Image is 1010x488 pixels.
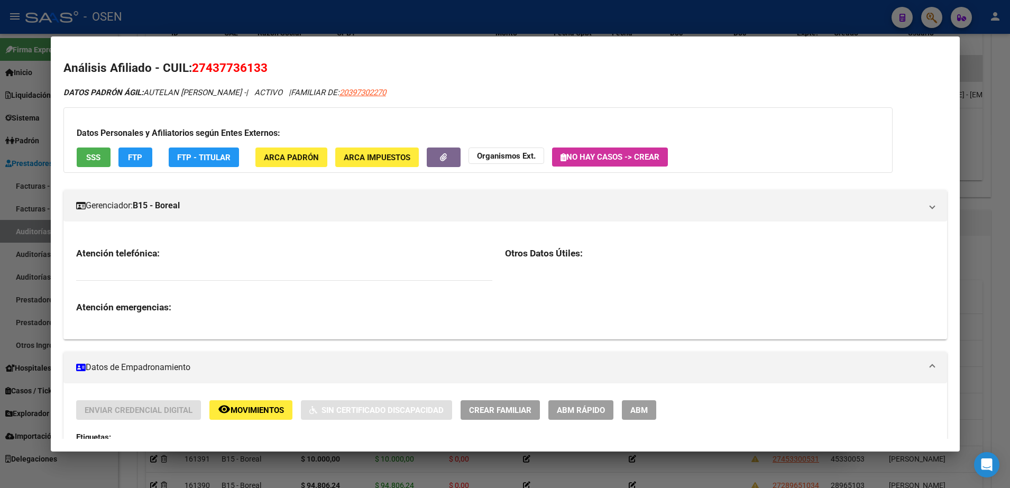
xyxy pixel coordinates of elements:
span: ABM Rápido [557,406,605,415]
button: ABM [622,400,656,420]
mat-icon: remove_red_eye [218,403,231,416]
div: Gerenciador:B15 - Boreal [63,222,947,339]
mat-panel-title: Datos de Empadronamiento [76,361,922,374]
button: ABM Rápido [548,400,613,420]
button: ARCA Padrón [255,148,327,167]
span: FAMILIAR DE: [291,88,386,97]
span: 27437736133 [192,61,268,75]
span: 20397302270 [339,88,386,97]
strong: Organismos Ext. [477,151,536,161]
h3: Atención emergencias: [76,301,493,313]
button: SSS [77,148,111,167]
span: ABM [630,406,648,415]
h3: Datos Personales y Afiliatorios según Entes Externos: [77,127,879,140]
h2: Análisis Afiliado - CUIL: [63,59,947,77]
h3: Atención telefónica: [76,247,493,259]
span: ARCA Padrón [264,153,319,162]
div: Open Intercom Messenger [974,452,999,477]
span: Enviar Credencial Digital [85,406,192,415]
mat-panel-title: Gerenciador: [76,199,922,212]
button: ARCA Impuestos [335,148,419,167]
button: Sin Certificado Discapacidad [301,400,452,420]
h3: Otros Datos Útiles: [505,247,934,259]
button: No hay casos -> Crear [552,148,668,167]
span: FTP [128,153,142,162]
button: Movimientos [209,400,292,420]
strong: B15 - Boreal [133,199,180,212]
span: Movimientos [231,406,284,415]
button: Crear Familiar [461,400,540,420]
button: FTP - Titular [169,148,239,167]
span: No hay casos -> Crear [561,152,659,162]
span: Sin Certificado Discapacidad [322,406,444,415]
span: FTP - Titular [177,153,231,162]
span: ARCA Impuestos [344,153,410,162]
span: Crear Familiar [469,406,531,415]
span: AUTELAN [PERSON_NAME] - [63,88,246,97]
span: SSS [86,153,100,162]
strong: Etiquetas: [76,432,111,442]
mat-expansion-panel-header: Datos de Empadronamiento [63,352,947,383]
button: FTP [118,148,152,167]
strong: DATOS PADRÓN ÁGIL: [63,88,143,97]
button: Organismos Ext. [469,148,544,164]
i: | ACTIVO | [63,88,386,97]
button: Enviar Credencial Digital [76,400,201,420]
mat-expansion-panel-header: Gerenciador:B15 - Boreal [63,190,947,222]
